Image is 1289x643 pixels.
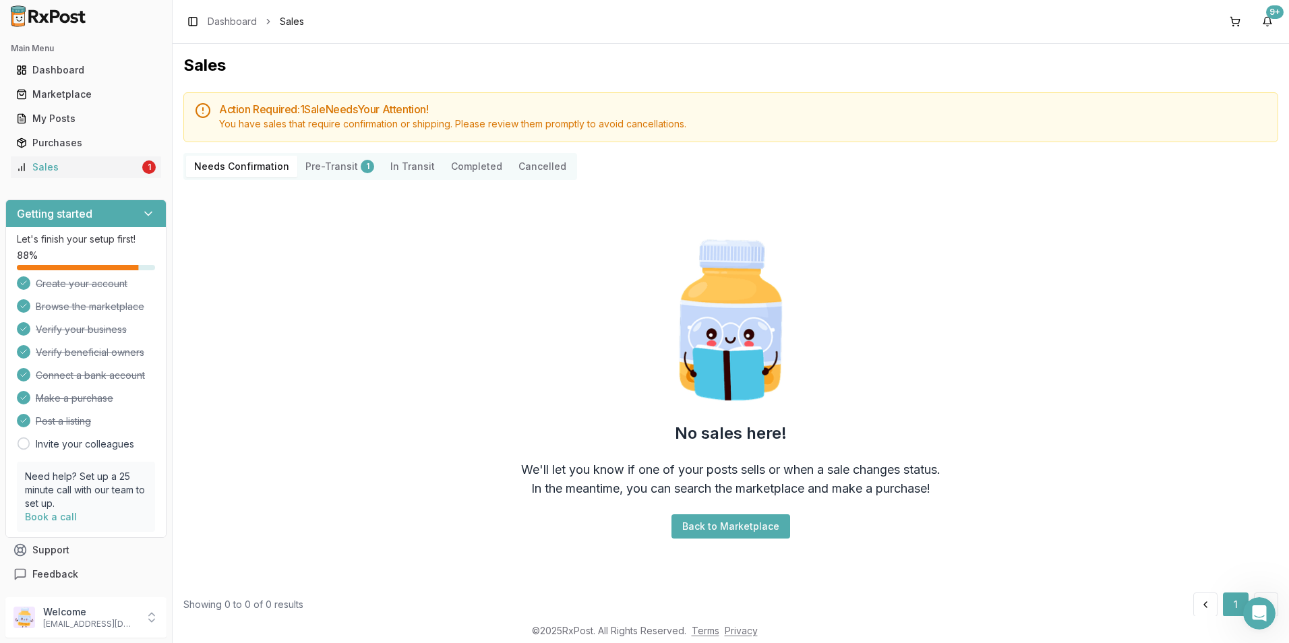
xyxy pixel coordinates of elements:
h3: Getting started [17,206,92,222]
button: 1 [1223,592,1249,617]
h1: Sales [183,55,1278,76]
button: Sales1 [5,156,167,178]
button: Feedback [5,562,167,586]
a: Terms [692,625,719,636]
a: Book a call [25,511,77,522]
img: RxPost Logo [5,5,92,27]
div: 9+ [1266,5,1284,19]
iframe: Intercom live chat [1243,597,1276,630]
span: Make a purchase [36,392,113,405]
p: Welcome [43,605,137,619]
a: Invite your colleagues [36,437,134,451]
nav: breadcrumb [208,15,304,28]
div: We'll let you know if one of your posts sells or when a sale changes status. [521,460,940,479]
div: Marketplace [16,88,156,101]
button: Dashboard [5,59,167,81]
span: 88 % [17,249,38,262]
button: Needs Confirmation [186,156,297,177]
div: 1 [361,160,374,173]
div: You have sales that require confirmation or shipping. Please review them promptly to avoid cancel... [219,117,1267,131]
a: My Posts [11,106,161,131]
h5: Action Required: 1 Sale Need s Your Attention! [219,104,1267,115]
span: Verify beneficial owners [36,346,144,359]
button: Purchases [5,132,167,154]
div: Showing 0 to 0 of 0 results [183,598,303,611]
div: My Posts [16,112,156,125]
h2: Main Menu [11,43,161,54]
span: Create your account [36,277,127,290]
a: Dashboard [208,15,257,28]
p: [EMAIL_ADDRESS][DOMAIN_NAME] [43,619,137,630]
p: Need help? Set up a 25 minute call with our team to set up. [25,470,147,510]
img: User avatar [13,607,35,628]
h2: No sales here! [675,423,787,444]
button: Pre-Transit [297,156,382,177]
div: Purchases [16,136,156,150]
a: Sales1 [11,155,161,179]
span: Post a listing [36,415,91,428]
a: Privacy [725,625,758,636]
a: Dashboard [11,58,161,82]
span: Connect a bank account [36,369,145,382]
div: 1 [142,160,156,174]
img: Smart Pill Bottle [644,234,817,406]
div: Dashboard [16,63,156,77]
span: Feedback [32,568,78,581]
div: Sales [16,160,140,174]
button: Cancelled [510,156,574,177]
button: In Transit [382,156,443,177]
button: Support [5,538,167,562]
span: Sales [280,15,304,28]
button: 9+ [1257,11,1278,32]
button: Back to Marketplace [671,514,790,539]
button: Marketplace [5,84,167,105]
button: My Posts [5,108,167,129]
a: Marketplace [11,82,161,106]
p: Let's finish your setup first! [17,233,155,246]
div: In the meantime, you can search the marketplace and make a purchase! [531,479,930,498]
a: Purchases [11,131,161,155]
button: Completed [443,156,510,177]
span: Browse the marketplace [36,300,144,313]
span: Verify your business [36,323,127,336]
